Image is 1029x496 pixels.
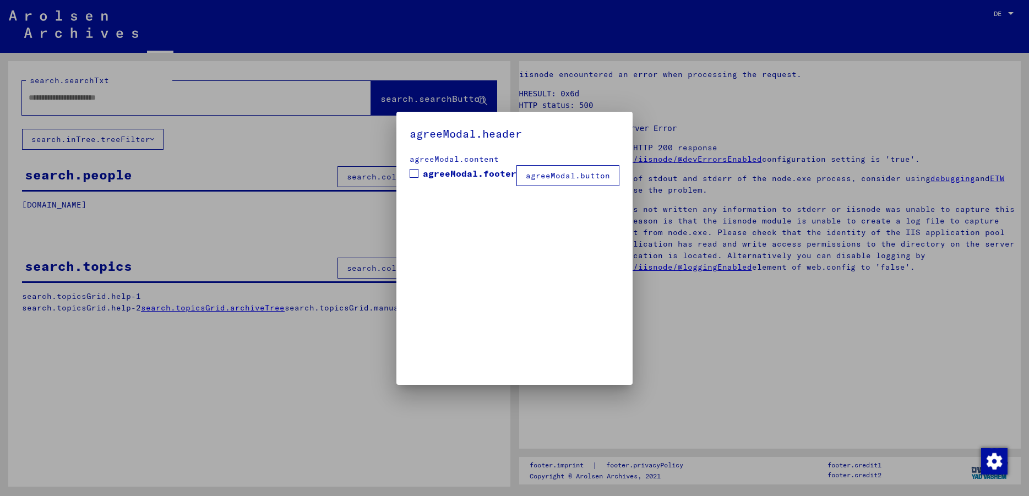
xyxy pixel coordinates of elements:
div: agreeModal.content [410,154,619,165]
span: agreeModal.footer [423,167,516,180]
img: Zustimmung ändern [981,448,1008,475]
div: Zustimmung ändern [981,448,1007,474]
button: agreeModal.button [516,165,619,186]
h5: agreeModal.header [410,125,619,143]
